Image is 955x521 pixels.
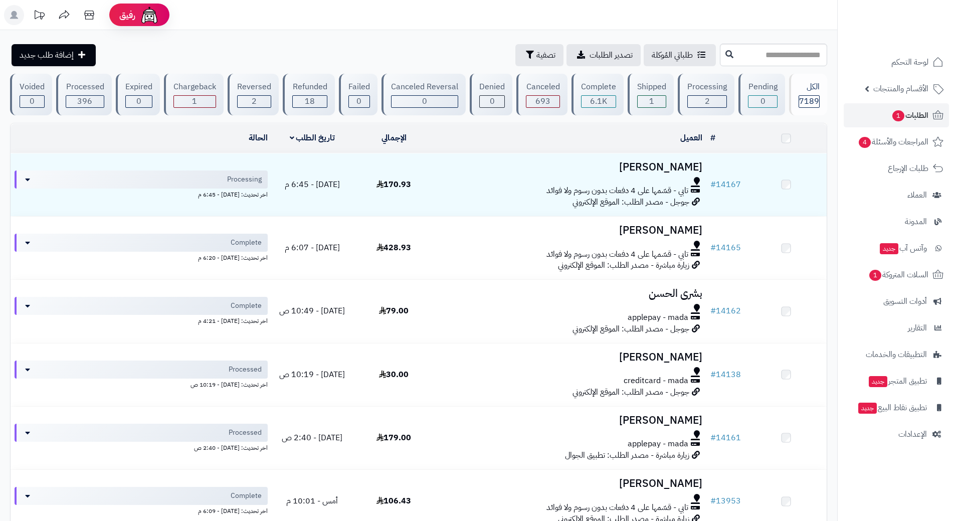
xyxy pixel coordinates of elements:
span: 170.93 [376,179,411,191]
span: جديد [858,403,877,414]
div: 1 [174,96,216,107]
div: 1 [638,96,666,107]
a: إضافة طلب جديد [12,44,96,66]
span: تصفية [536,49,555,61]
span: تابي - قسّمها على 4 دفعات بدون رسوم ولا فوائد [546,502,688,513]
a: Processed 396 [54,74,113,115]
a: Shipped 1 [626,74,676,115]
a: # [710,132,715,144]
span: العملاء [907,188,927,202]
span: تابي - قسّمها على 4 دفعات بدون رسوم ولا فوائد [546,185,688,197]
div: Voided [20,81,45,93]
a: وآتس آبجديد [844,236,949,260]
span: # [710,369,716,381]
a: المدونة [844,210,949,234]
span: 396 [77,95,92,107]
div: 2 [688,96,726,107]
a: العملاء [844,183,949,207]
span: المراجعات والأسئلة [858,135,928,149]
span: 7189 [799,95,819,107]
span: طلباتي المُوكلة [652,49,693,61]
span: Processing [227,175,262,185]
span: جديد [880,243,898,254]
div: 0 [392,96,458,107]
span: Processed [229,365,262,375]
div: اخر تحديث: [DATE] - 6:09 م [15,505,268,515]
a: تصدير الطلبات [566,44,641,66]
h3: [PERSON_NAME] [439,415,702,426]
div: الكل [799,81,820,93]
div: اخر تحديث: [DATE] - 4:21 م [15,315,268,325]
a: Chargeback 1 [162,74,226,115]
button: تصفية [515,44,563,66]
span: 0 [136,95,141,107]
span: أدوات التسويق [883,294,927,308]
div: Denied [479,81,505,93]
a: #14161 [710,432,741,444]
span: جوجل - مصدر الطلب: الموقع الإلكتروني [572,196,689,208]
span: لوحة التحكم [891,55,928,69]
div: 2 [238,96,271,107]
span: # [710,495,716,507]
span: [DATE] - 10:19 ص [279,369,345,381]
div: 693 [526,96,559,107]
a: تاريخ الطلب [290,132,335,144]
span: Complete [231,301,262,311]
span: زيارة مباشرة - مصدر الطلب: تطبيق الجوال [565,449,689,461]
a: Refunded 18 [281,74,336,115]
a: #14162 [710,305,741,317]
span: 1 [192,95,197,107]
a: الكل7189 [787,74,829,115]
div: 6076 [582,96,616,107]
span: تطبيق نقاط البيع [857,401,927,415]
span: زيارة مباشرة - مصدر الطلب: الموقع الإلكتروني [558,259,689,271]
a: Failed 0 [337,74,379,115]
div: Chargeback [173,81,216,93]
span: السلات المتروكة [868,268,928,282]
div: Processed [66,81,104,93]
a: الإجمالي [381,132,407,144]
span: 1 [869,270,881,281]
span: Complete [231,491,262,501]
span: رفيق [119,9,135,21]
a: #14167 [710,179,741,191]
div: اخر تحديث: [DATE] - 6:45 م [15,189,268,199]
span: إضافة طلب جديد [20,49,74,61]
div: Reversed [237,81,271,93]
a: #14138 [710,369,741,381]
span: creditcard - mada [624,375,688,387]
a: Canceled 693 [514,74,569,115]
a: التطبيقات والخدمات [844,342,949,367]
span: [DATE] - 6:07 م [285,242,340,254]
span: التقارير [908,321,927,335]
a: Canceled Reversal 0 [379,74,468,115]
span: طلبات الإرجاع [888,161,928,176]
span: [DATE] - 6:45 م [285,179,340,191]
div: اخر تحديث: [DATE] - 6:20 م [15,252,268,262]
span: جوجل - مصدر الطلب: الموقع الإلكتروني [572,323,689,335]
span: [DATE] - 10:49 ص [279,305,345,317]
a: Denied 0 [468,74,514,115]
span: # [710,432,716,444]
span: 0 [422,95,427,107]
div: 396 [66,96,103,107]
h3: [PERSON_NAME] [439,161,702,173]
a: الحالة [249,132,268,144]
div: Canceled [526,81,559,93]
span: 1 [649,95,654,107]
a: العميل [680,132,702,144]
span: # [710,242,716,254]
span: 18 [305,95,315,107]
span: 2 [705,95,710,107]
div: Pending [748,81,777,93]
a: تحديثات المنصة [27,5,52,28]
span: # [710,305,716,317]
a: التقارير [844,316,949,340]
div: 0 [748,96,777,107]
a: Voided 0 [8,74,54,115]
h3: بشرى الحسن [439,288,702,299]
a: طلباتي المُوكلة [644,44,716,66]
span: 1 [892,110,904,121]
a: #13953 [710,495,741,507]
a: تطبيق المتجرجديد [844,369,949,393]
